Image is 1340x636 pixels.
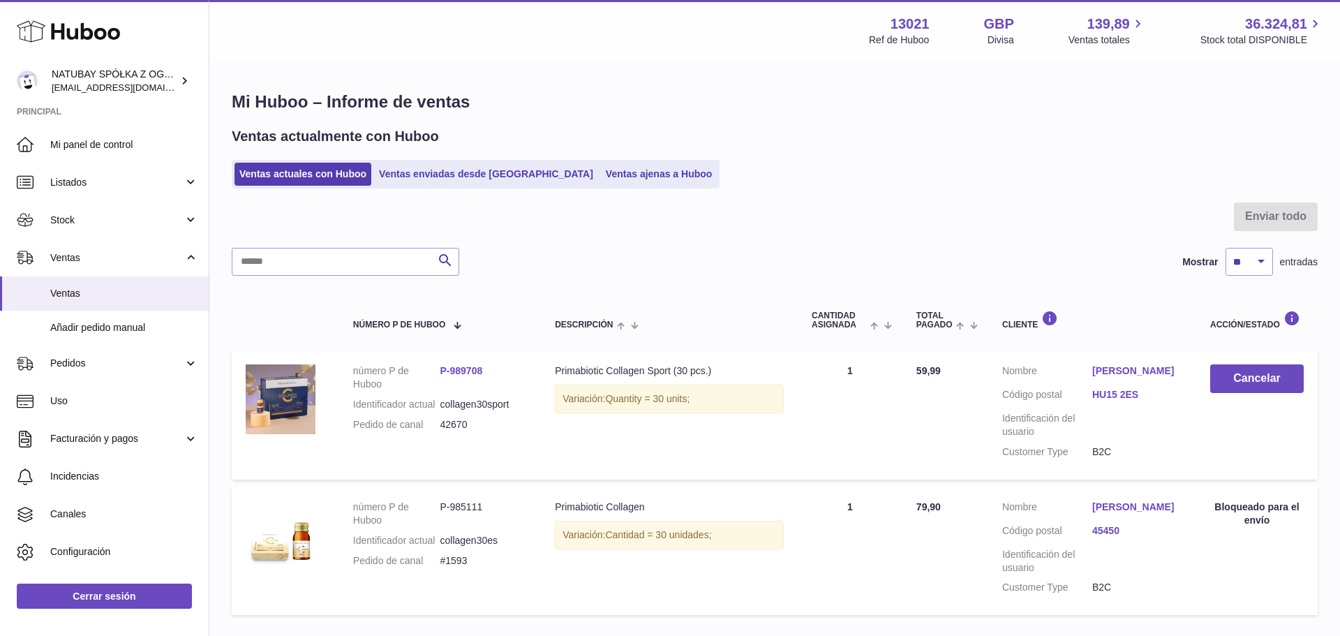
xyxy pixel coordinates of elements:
[353,554,440,568] dt: Pedido de canal
[1280,256,1318,269] span: entradas
[555,521,784,549] div: Variación:
[983,15,1013,34] strong: GBP
[353,418,440,431] dt: Pedido de canal
[440,398,527,411] dd: collagen30sport
[50,287,198,300] span: Ventas
[798,487,902,615] td: 1
[1087,15,1130,34] span: 139,89
[50,394,198,408] span: Uso
[246,364,315,434] img: 130211718873386.jpg
[601,163,717,186] a: Ventas ajenas a Huboo
[1002,388,1092,405] dt: Código postal
[374,163,598,186] a: Ventas enviadas desde [GEOGRAPHIC_DATA]
[1002,548,1092,575] dt: Identificación del usuario
[812,311,866,330] span: Cantidad ASIGNADA
[17,71,38,91] img: internalAdmin-13021@internal.huboo.com
[1092,501,1182,514] a: [PERSON_NAME]
[353,501,440,527] dt: número P de Huboo
[50,214,184,227] span: Stock
[440,501,527,527] dd: P-985111
[353,320,445,330] span: número P de Huboo
[916,311,953,330] span: Total pagado
[1200,15,1323,47] a: 36.324,81 Stock total DISPONIBLE
[1002,581,1092,594] dt: Customer Type
[246,501,315,570] img: collageno-30.png
[52,68,177,94] div: NATUBAY SPÓŁKA Z OGRANICZONĄ ODPOWIEDZIALNOŚCIĄ
[440,365,482,376] a: P-989708
[605,393,690,404] span: Quantity = 30 units;
[50,176,184,189] span: Listados
[232,91,1318,113] h1: Mi Huboo – Informe de ventas
[798,350,902,479] td: 1
[50,251,184,265] span: Ventas
[1210,501,1304,527] div: Bloqueado para el envío
[1069,15,1146,47] a: 139,89 Ventas totales
[1182,256,1218,269] label: Mostrar
[440,534,527,547] dd: collagen30es
[232,127,439,146] h2: Ventas actualmente con Huboo
[50,321,198,334] span: Añadir pedido manual
[353,534,440,547] dt: Identificador actual
[1092,388,1182,401] a: HU15 2ES
[1092,524,1182,538] a: 45450
[1002,311,1182,330] div: Cliente
[50,432,184,445] span: Facturación y pagos
[988,34,1014,47] div: Divisa
[1245,15,1307,34] span: 36.324,81
[50,138,198,151] span: Mi panel de control
[891,15,930,34] strong: 13021
[1002,412,1092,438] dt: Identificación del usuario
[50,545,198,559] span: Configuración
[869,34,929,47] div: Ref de Huboo
[440,418,527,431] dd: 42670
[50,470,198,483] span: Incidencias
[1092,581,1182,594] dd: B2C
[555,501,784,514] div: Primabiotic Collagen
[234,163,371,186] a: Ventas actuales con Huboo
[353,364,440,391] dt: número P de Huboo
[1200,34,1323,47] span: Stock total DISPONIBLE
[1210,311,1304,330] div: Acción/Estado
[555,320,613,330] span: Descripción
[1002,524,1092,541] dt: Código postal
[1092,445,1182,459] dd: B2C
[50,357,184,370] span: Pedidos
[1002,445,1092,459] dt: Customer Type
[1002,501,1092,517] dt: Nombre
[353,398,440,411] dt: Identificador actual
[916,365,941,376] span: 59,99
[605,529,711,540] span: Cantidad = 30 unidades;
[52,82,205,93] span: [EMAIL_ADDRESS][DOMAIN_NAME]
[1069,34,1146,47] span: Ventas totales
[440,554,527,568] dd: #1593
[17,584,192,609] a: Cerrar sesión
[916,501,941,512] span: 79,90
[1210,364,1304,393] button: Cancelar
[555,364,784,378] div: Primabiotic Collagen Sport (30 pcs.)
[50,508,198,521] span: Canales
[555,385,784,413] div: Variación:
[1092,364,1182,378] a: [PERSON_NAME]
[1002,364,1092,381] dt: Nombre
